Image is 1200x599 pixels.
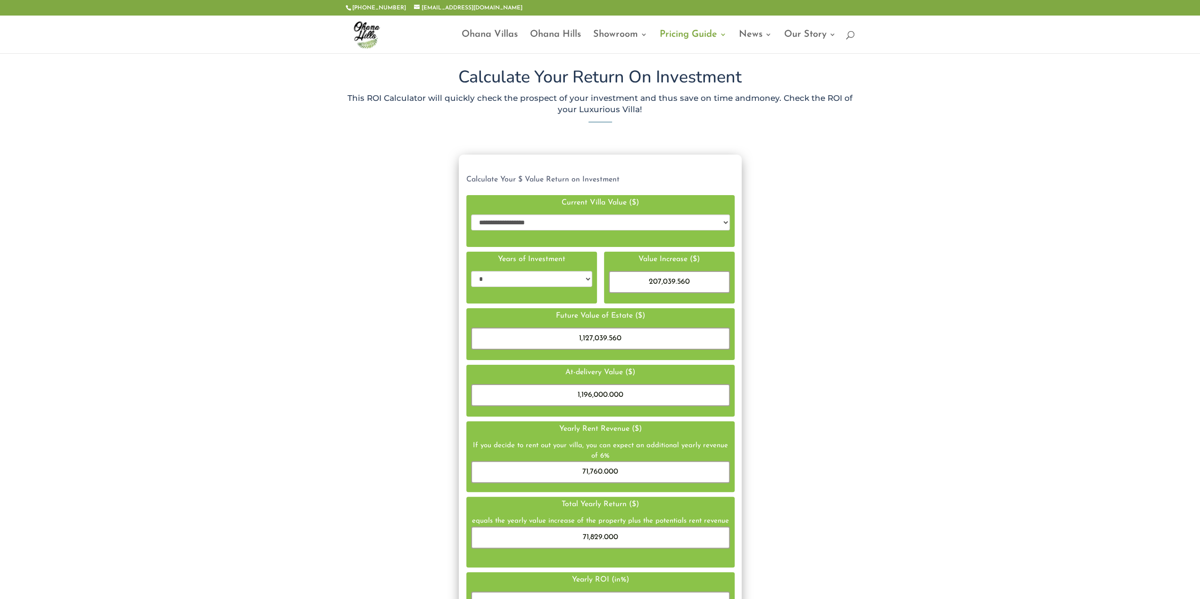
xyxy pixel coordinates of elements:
p: money [346,93,855,115]
span: . Check the ROI of your Luxurious Villa! [558,93,852,114]
span: This ROI Calculator will quickly check the prospect of your investment and thus save on time and [348,93,751,103]
img: ohana-hills [348,16,385,53]
span: 71,829.000 [583,533,618,541]
a: [PHONE_NUMBER] [352,5,406,11]
span: Years of Investment [498,255,565,263]
span: At-delivery Value ($) [565,369,635,376]
a: Ohana Villas [462,31,518,53]
span: Value Increase ($) [638,255,700,263]
a: Showroom [593,31,647,53]
a: News [739,31,772,53]
p: If you decide to rent out your villa, you can expect an additional yearly revenue of 6% [471,441,730,461]
span: Future Value of Estate ($) [556,312,645,320]
span: 207,039.560 [649,278,690,286]
h1: Calculate Your $ Value Return on Investment [466,175,734,184]
a: Our Story [784,31,836,53]
span: Total Yearly Return ($) [562,501,639,508]
span: 1,196,000.000 [578,391,623,399]
span: Yearly Rent Revenue ($) [559,425,642,433]
a: Pricing Guide [660,31,727,53]
a: Ohana Hills [530,31,581,53]
h2: Calculate Your Return On Investment [346,69,855,90]
a: [EMAIL_ADDRESS][DOMAIN_NAME] [414,5,522,11]
span: 71,760.000 [582,468,618,476]
span: Current Villa Value ($) [562,199,639,206]
span: Yearly ROI (in%) [572,576,629,583]
span: 1,127,039.560 [579,335,621,342]
p: equals the yearly value increase of the property plus the potentials rent revenue [471,516,730,526]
